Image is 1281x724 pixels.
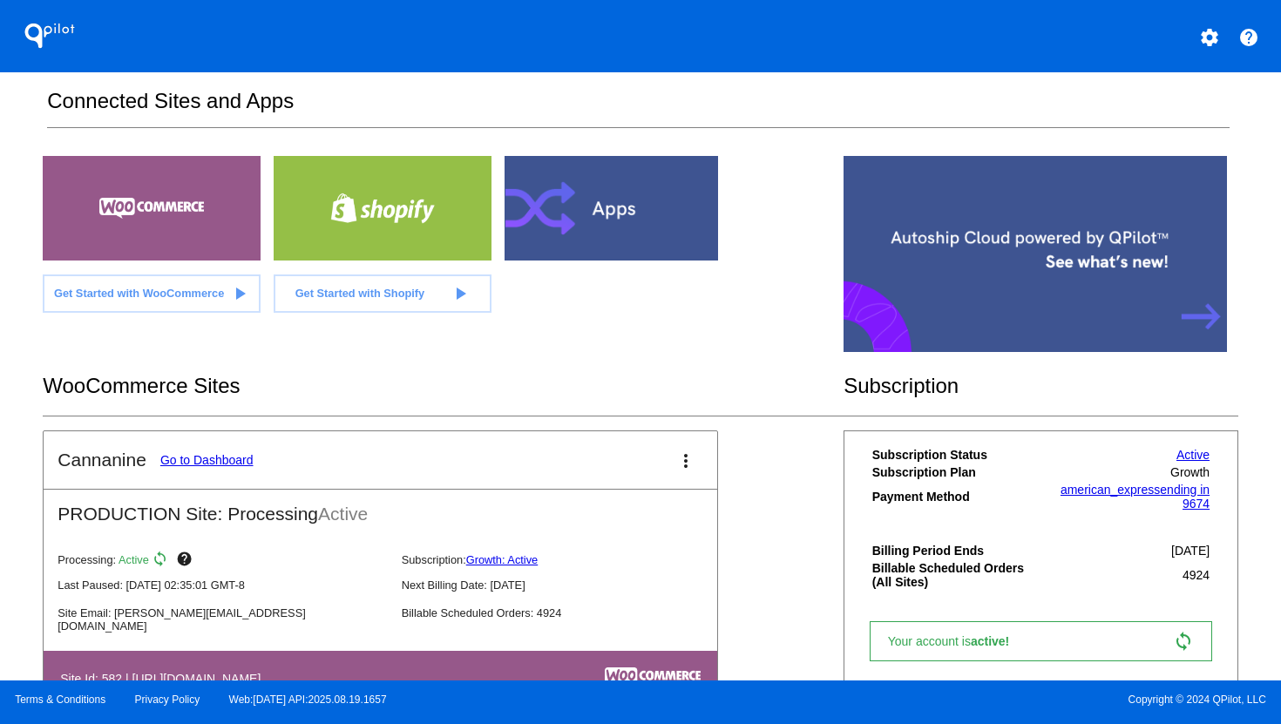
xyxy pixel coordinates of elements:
[15,694,105,706] a: Terms & Conditions
[1061,483,1160,497] span: american_express
[1061,483,1210,511] a: american_expressending in 9674
[58,606,387,633] p: Site Email: [PERSON_NAME][EMAIL_ADDRESS][DOMAIN_NAME]
[43,274,261,313] a: Get Started with WooCommerce
[295,287,425,300] span: Get Started with Shopify
[160,453,254,467] a: Go to Dashboard
[655,694,1266,706] span: Copyright © 2024 QPilot, LLC
[1183,568,1210,582] span: 4924
[229,283,250,304] mat-icon: play_arrow
[274,274,491,313] a: Get Started with Shopify
[54,287,224,300] span: Get Started with WooCommerce
[971,634,1018,648] span: active!
[888,634,1027,648] span: Your account is
[402,553,731,566] p: Subscription:
[871,543,1041,558] th: Billing Period Ends
[1176,448,1210,462] a: Active
[871,482,1041,511] th: Payment Method
[15,18,85,53] h1: QPilot
[135,694,200,706] a: Privacy Policy
[870,621,1212,661] a: Your account isactive! sync
[58,450,146,470] h2: Cannanine
[466,553,539,566] a: Growth: Active
[47,89,1229,128] h2: Connected Sites and Apps
[43,374,844,398] h2: WooCommerce Sites
[1173,631,1194,652] mat-icon: sync
[605,667,701,687] img: c53aa0e5-ae75-48aa-9bee-956650975ee5
[871,464,1041,480] th: Subscription Plan
[402,579,731,592] p: Next Billing Date: [DATE]
[871,560,1041,590] th: Billable Scheduled Orders (All Sites)
[58,551,387,572] p: Processing:
[1170,465,1210,479] span: Growth
[1238,27,1259,48] mat-icon: help
[58,579,387,592] p: Last Paused: [DATE] 02:35:01 GMT-8
[402,606,731,619] p: Billable Scheduled Orders: 4924
[1199,27,1220,48] mat-icon: settings
[450,283,471,304] mat-icon: play_arrow
[152,551,173,572] mat-icon: sync
[675,450,696,471] mat-icon: more_vert
[318,504,368,524] span: Active
[229,694,387,706] a: Web:[DATE] API:2025.08.19.1657
[60,672,269,686] h4: Site Id: 582 | [URL][DOMAIN_NAME]
[44,490,717,524] h2: PRODUCTION Site: Processing
[871,447,1041,463] th: Subscription Status
[176,551,197,572] mat-icon: help
[119,553,149,566] span: Active
[1171,544,1210,558] span: [DATE]
[844,374,1238,398] h2: Subscription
